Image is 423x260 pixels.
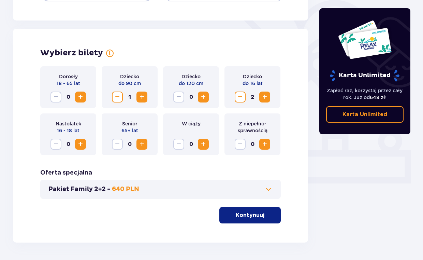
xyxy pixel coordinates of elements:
p: W ciąży [182,120,201,127]
p: Zapłać raz, korzystaj przez cały rok. Już od ! [326,87,404,101]
p: Wybierz bilety [40,48,103,58]
button: Kontynuuj [219,207,281,223]
p: 640 PLN [112,185,139,193]
p: Karta Unlimited [342,111,387,118]
button: Increase [75,92,86,102]
p: Pakiet Family 2+2 - [48,185,111,193]
p: Dziecko [243,73,262,80]
p: Senior [122,120,137,127]
p: Kontynuuj [236,211,264,219]
span: 0 [186,139,196,150]
span: 0 [247,139,258,150]
span: 0 [63,92,74,102]
button: Increase [198,92,209,102]
span: 0 [186,92,196,102]
p: Dorosły [59,73,78,80]
p: do 90 cm [118,80,141,87]
button: Decrease [112,139,123,150]
p: do 16 lat [243,80,263,87]
p: 18 - 65 lat [57,80,80,87]
button: Decrease [112,92,123,102]
p: 65+ lat [121,127,138,134]
a: Karta Unlimited [326,106,404,123]
p: Dziecko [120,73,139,80]
span: 2 [247,92,258,102]
button: Decrease [50,92,61,102]
span: 0 [124,139,135,150]
button: Increase [259,92,270,102]
p: Oferta specjalna [40,169,92,177]
button: Pakiet Family 2+2 -640 PLN [48,185,273,193]
button: Decrease [235,92,246,102]
button: Increase [75,139,86,150]
p: do 120 cm [179,80,203,87]
button: Increase [259,139,270,150]
button: Increase [136,92,147,102]
button: Decrease [173,139,184,150]
button: Decrease [173,92,184,102]
p: Karta Unlimited [329,70,400,82]
p: Nastolatek [56,120,81,127]
span: 649 zł [370,95,385,100]
button: Decrease [50,139,61,150]
p: 16 - 18 lat [57,127,79,134]
button: Increase [198,139,209,150]
p: Dziecko [181,73,201,80]
button: Decrease [235,139,246,150]
button: Increase [136,139,147,150]
span: 0 [63,139,74,150]
span: 1 [124,92,135,102]
p: Z niepełno­sprawnością [230,120,275,134]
